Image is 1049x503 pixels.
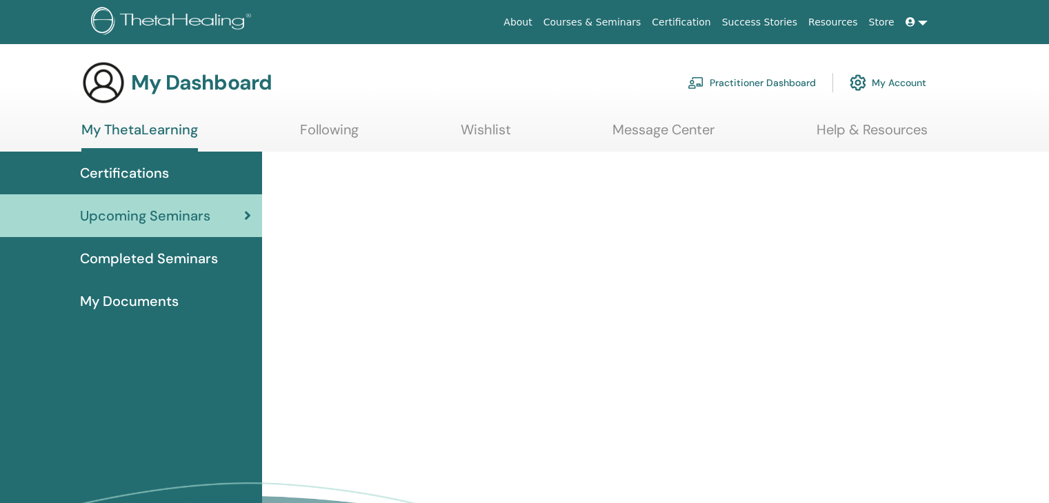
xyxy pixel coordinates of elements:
a: Message Center [612,121,715,148]
img: generic-user-icon.jpg [81,61,126,105]
a: Certification [646,10,716,35]
img: chalkboard-teacher.svg [688,76,704,89]
a: Success Stories [717,10,803,35]
span: My Documents [80,291,179,311]
a: Wishlist [461,121,511,148]
img: cog.svg [850,71,866,94]
a: Practitioner Dashboard [688,68,816,98]
a: Resources [803,10,863,35]
a: Help & Resources [817,121,928,148]
span: Completed Seminars [80,248,218,269]
a: My ThetaLearning [81,121,198,152]
a: Store [863,10,900,35]
h3: My Dashboard [131,70,272,95]
span: Certifications [80,163,169,183]
a: Courses & Seminars [538,10,647,35]
img: logo.png [91,7,256,38]
a: My Account [850,68,926,98]
span: Upcoming Seminars [80,205,210,226]
a: Following [300,121,359,148]
a: About [498,10,537,35]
